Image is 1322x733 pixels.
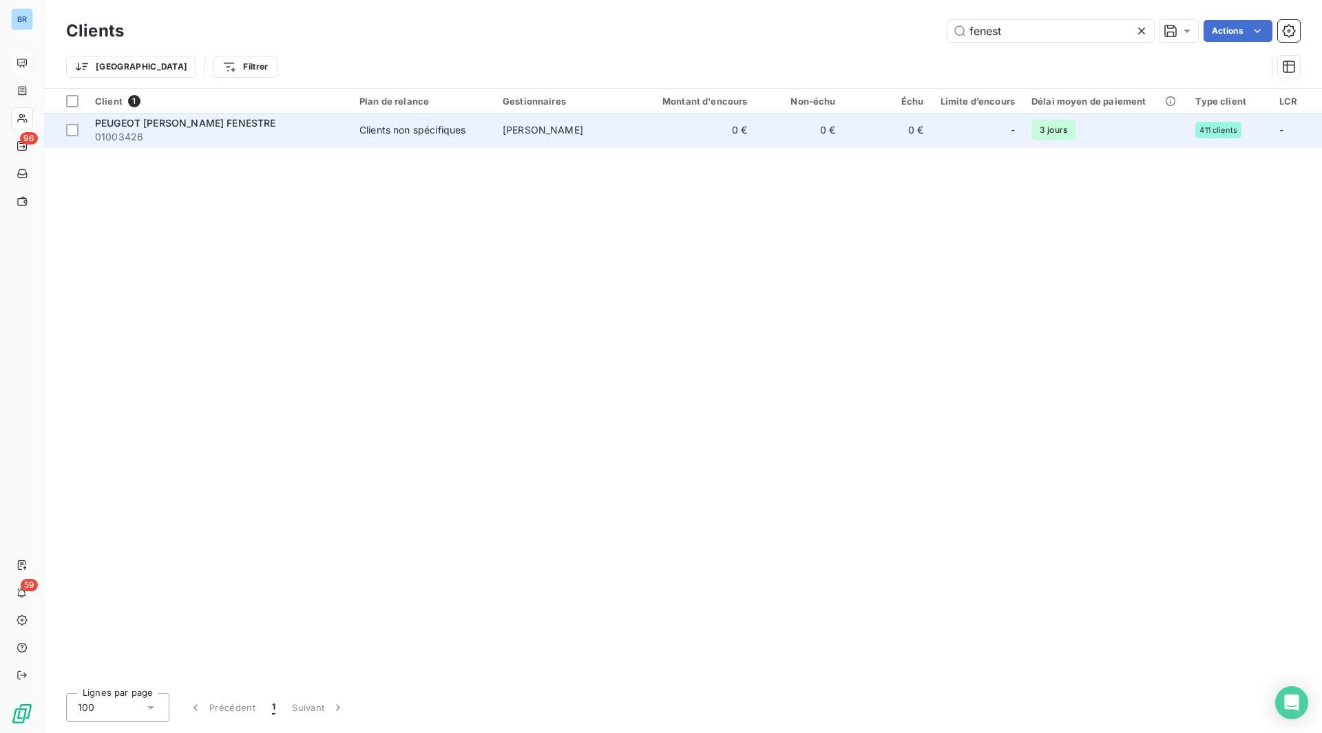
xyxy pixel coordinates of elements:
span: [PERSON_NAME] [503,124,583,136]
div: Open Intercom Messenger [1275,686,1308,719]
img: Logo LeanPay [11,703,33,725]
div: Délai moyen de paiement [1031,96,1179,107]
span: 1 [128,95,140,107]
button: Actions [1204,20,1272,42]
h3: Clients [66,19,124,43]
div: Type client [1195,96,1263,107]
div: Limite d’encours [941,96,1015,107]
button: Filtrer [213,56,277,78]
td: 0 € [756,114,844,147]
div: Gestionnaires [503,96,629,107]
div: Non-échu [764,96,836,107]
button: 1 [264,693,284,722]
span: 3 jours [1031,120,1076,140]
span: - [1011,123,1015,137]
span: 96 [20,132,38,145]
div: Clients non spécifiques [359,123,465,137]
span: 100 [78,701,94,714]
button: [GEOGRAPHIC_DATA] [66,56,196,78]
div: BR [11,8,33,30]
span: 01003426 [95,130,343,144]
span: 1 [272,701,275,714]
input: Rechercher [947,20,1154,42]
div: Plan de relance [359,96,486,107]
button: Précédent [180,693,264,722]
span: 59 [21,579,38,591]
div: Montant d'encours [646,96,748,107]
span: Client [95,96,123,107]
button: Suivant [284,693,353,722]
div: Échu [852,96,924,107]
span: 411 clients [1199,126,1237,134]
td: 0 € [638,114,756,147]
span: - [1279,124,1283,136]
td: 0 € [844,114,932,147]
div: LCR [1279,96,1314,107]
span: PEUGEOT [PERSON_NAME] FENESTRE [95,117,276,129]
